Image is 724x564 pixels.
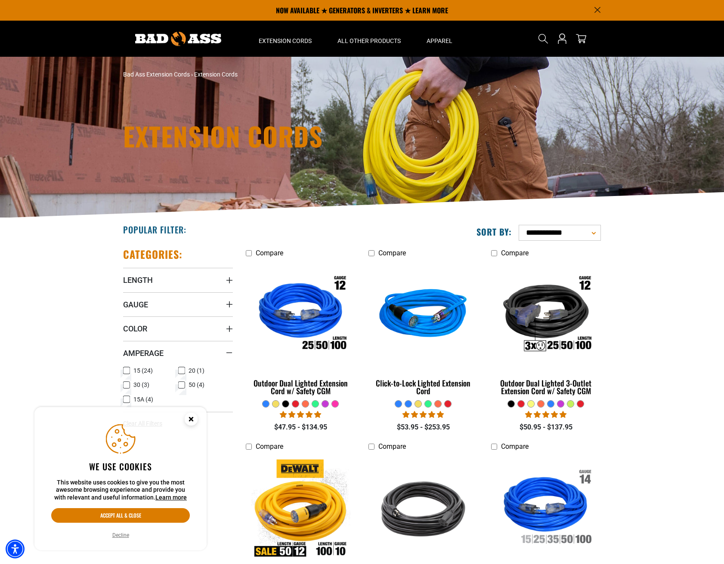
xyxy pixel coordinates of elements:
span: Compare [256,442,283,451]
img: Bad Ass Extension Cords [135,32,221,46]
a: blue Click-to-Lock Lighted Extension Cord [368,261,478,400]
img: Outdoor Dual Lighted 3-Outlet Extension Cord w/ Safety CGM [492,266,600,365]
aside: Cookie Consent [34,407,207,551]
h2: Popular Filter: [123,224,186,235]
img: blue [369,266,477,365]
summary: Search [536,32,550,46]
a: Outdoor Dual Lighted 3-Outlet Extension Cord w/ Safety CGM Outdoor Dual Lighted 3-Outlet Extensio... [491,261,601,400]
span: 15A (4) [133,396,153,402]
div: Outdoor Dual Lighted Extension Cord w/ Safety CGM [246,379,356,395]
span: Color [123,324,147,334]
nav: breadcrumbs [123,70,437,79]
span: Compare [501,249,529,257]
img: Outdoor Dual Lighted Extension Cord w/ Safety CGM [247,266,355,365]
h2: Categories: [123,248,183,261]
span: Length [123,275,153,285]
a: This website uses cookies to give you the most awesome browsing experience and provide you with r... [155,494,187,501]
span: 15 (24) [133,368,153,374]
span: 4.87 stars [402,411,444,419]
span: Compare [378,442,406,451]
span: 20 (1) [189,368,204,374]
span: 30 (3) [133,382,149,388]
h2: We use cookies [51,461,190,472]
summary: Amperage [123,341,233,365]
div: Accessibility Menu [6,539,25,558]
span: › [191,71,193,78]
span: 50 (4) [189,382,204,388]
img: DEWALT 50-100 foot 12/3 Lighted Click-to-Lock CGM Extension Cord 15A SJTW [247,459,355,558]
summary: Extension Cords [246,21,325,57]
span: Amperage [123,348,164,358]
div: $53.95 - $253.95 [368,422,478,432]
div: Click-to-Lock Lighted Extension Cord [368,379,478,395]
summary: All Other Products [325,21,414,57]
span: 4.80 stars [525,411,566,419]
span: 4.81 stars [280,411,321,419]
span: Extension Cords [194,71,238,78]
img: Indoor Dual Lighted Extension Cord w/ Safety CGM [492,459,600,558]
h1: Extension Cords [123,123,437,149]
p: This website uses cookies to give you the most awesome browsing experience and provide you with r... [51,479,190,502]
button: Decline [110,531,132,539]
button: Accept all & close [51,508,190,523]
summary: Color [123,316,233,340]
img: black [369,459,477,558]
a: Bad Ass Extension Cords [123,71,190,78]
span: All Other Products [337,37,401,45]
a: cart [574,34,588,44]
span: Apparel [427,37,452,45]
div: Outdoor Dual Lighted 3-Outlet Extension Cord w/ Safety CGM [491,379,601,395]
span: Compare [378,249,406,257]
span: Extension Cords [259,37,312,45]
a: Outdoor Dual Lighted Extension Cord w/ Safety CGM Outdoor Dual Lighted Extension Cord w/ Safety CGM [246,261,356,400]
button: Close this option [176,407,207,434]
summary: Length [123,268,233,292]
div: $50.95 - $137.95 [491,422,601,432]
label: Sort by: [476,226,512,237]
span: Compare [256,249,283,257]
span: Gauge [123,300,148,310]
span: Compare [501,442,529,451]
summary: Gauge [123,292,233,316]
summary: Apparel [414,21,465,57]
a: Open this option [555,21,569,57]
div: $47.95 - $134.95 [246,422,356,432]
